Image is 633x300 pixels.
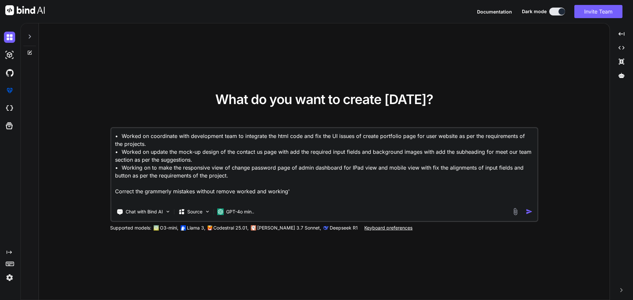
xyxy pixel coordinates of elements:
textarea: • Worked on coordinate with development team to integrate the html code and fix the UI issues of ... [111,128,537,203]
img: icon [526,208,533,215]
p: Codestral 25.01, [213,225,249,231]
img: Bind AI [5,5,45,15]
p: Supported models: [110,225,151,231]
img: claude [251,225,256,231]
img: Pick Tools [165,209,170,214]
p: Chat with Bind AI [126,208,163,215]
p: Deepseek R1 [330,225,358,231]
img: GPT-4 [153,225,159,231]
img: Pick Models [204,209,210,214]
img: Mistral-AI [207,226,212,230]
p: [PERSON_NAME] 3.7 Sonnet, [257,225,321,231]
img: Llama2 [180,225,186,231]
button: Documentation [477,8,512,15]
img: darkChat [4,32,15,43]
span: Dark mode [522,8,547,15]
button: Invite Team [574,5,622,18]
p: GPT-4o min.. [226,208,254,215]
img: settings [4,272,15,283]
img: cloudideIcon [4,103,15,114]
img: GPT-4o mini [217,208,224,215]
img: premium [4,85,15,96]
span: What do you want to create [DATE]? [215,91,433,107]
img: githubDark [4,67,15,78]
img: claude [323,225,328,231]
p: O3-mini, [160,225,178,231]
img: darkAi-studio [4,49,15,61]
p: Llama 3, [187,225,205,231]
p: Keyboard preferences [364,225,412,231]
span: Documentation [477,9,512,14]
p: Source [187,208,202,215]
img: attachment [512,208,519,215]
